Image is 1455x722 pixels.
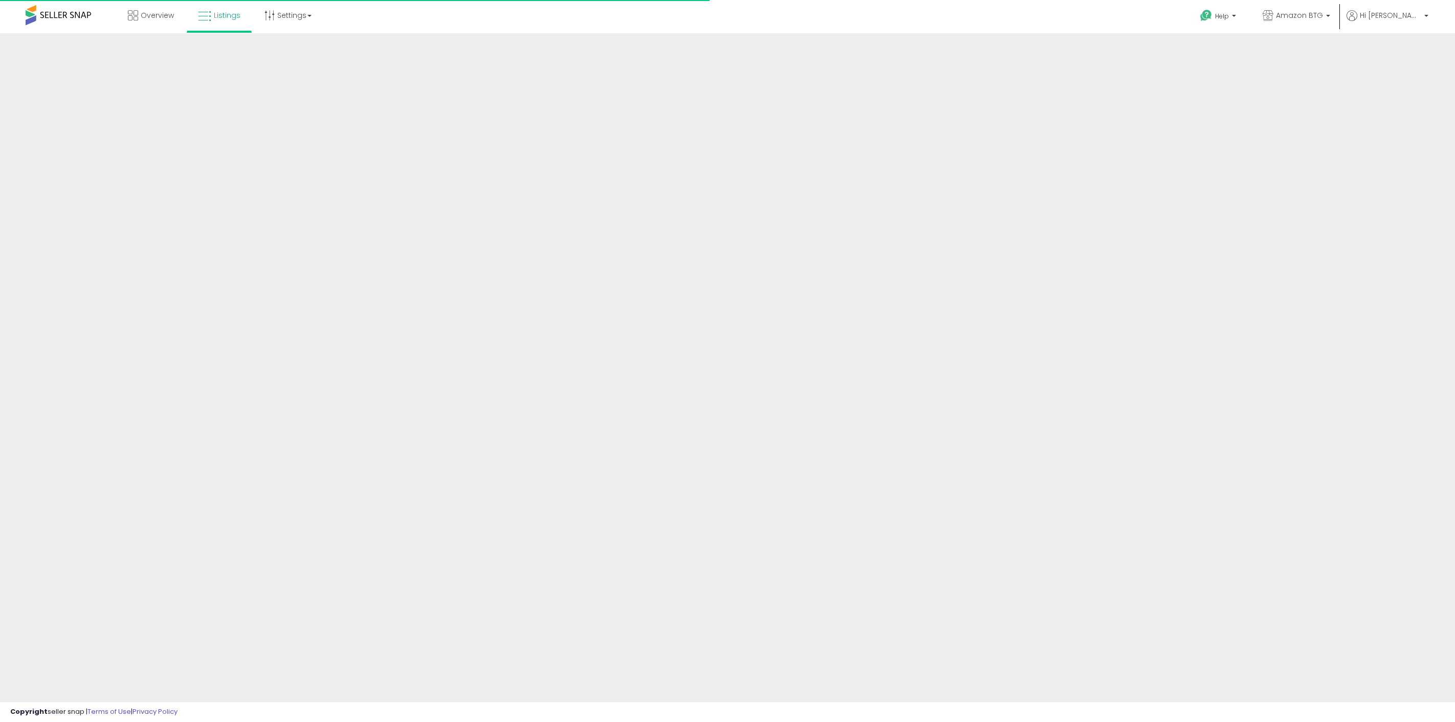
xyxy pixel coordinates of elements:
a: Help [1192,2,1246,33]
i: Get Help [1200,9,1212,22]
a: Hi [PERSON_NAME] [1347,10,1428,33]
span: Listings [214,10,240,20]
span: Overview [141,10,174,20]
span: Amazon BTG [1276,10,1323,20]
span: Help [1215,12,1229,20]
span: Hi [PERSON_NAME] [1360,10,1421,20]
